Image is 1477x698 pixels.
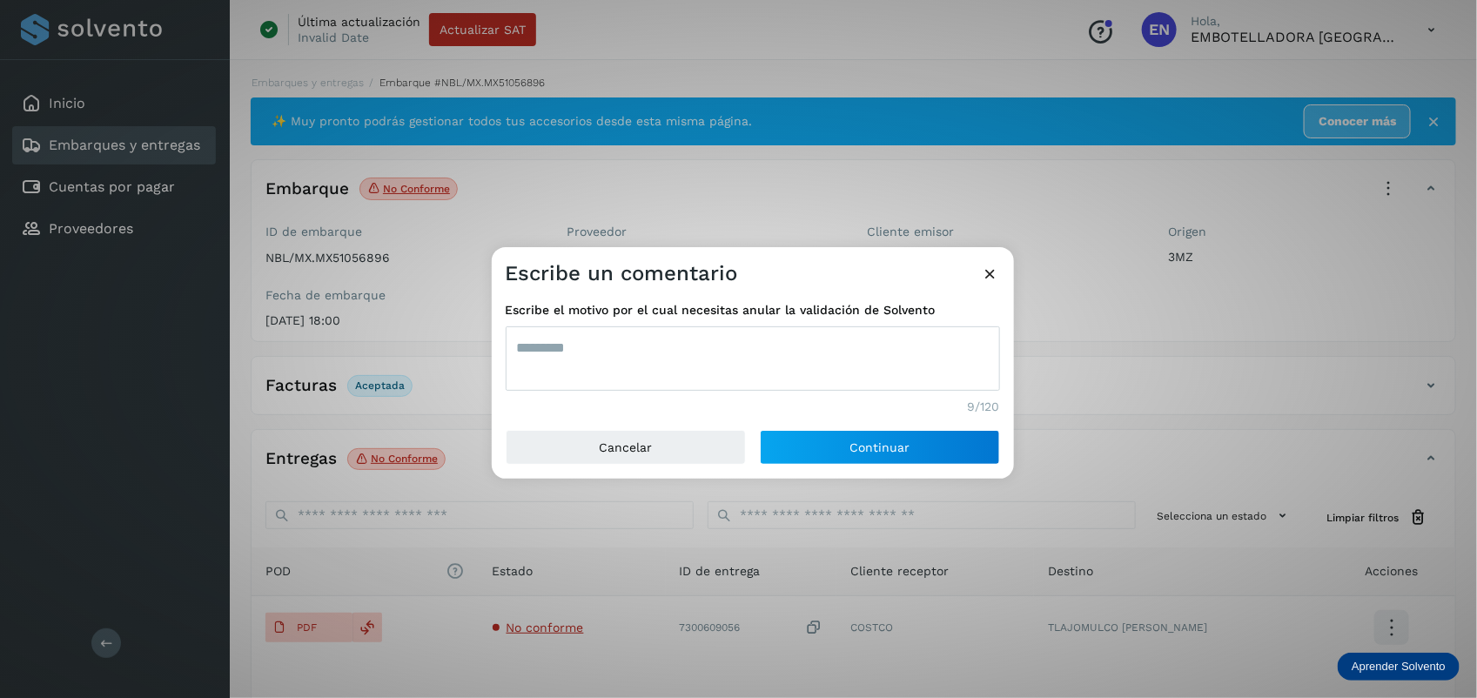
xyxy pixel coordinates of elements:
[1352,660,1446,674] p: Aprender Solvento
[506,261,738,286] h3: Escribe un comentario
[760,430,1000,465] button: Continuar
[599,441,652,453] span: Cancelar
[968,398,1000,416] span: 9/120
[506,301,1000,319] span: Escribe el motivo por el cual necesitas anular la validación de Solvento
[849,441,910,453] span: Continuar
[506,430,746,465] button: Cancelar
[1338,653,1460,681] div: Aprender Solvento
